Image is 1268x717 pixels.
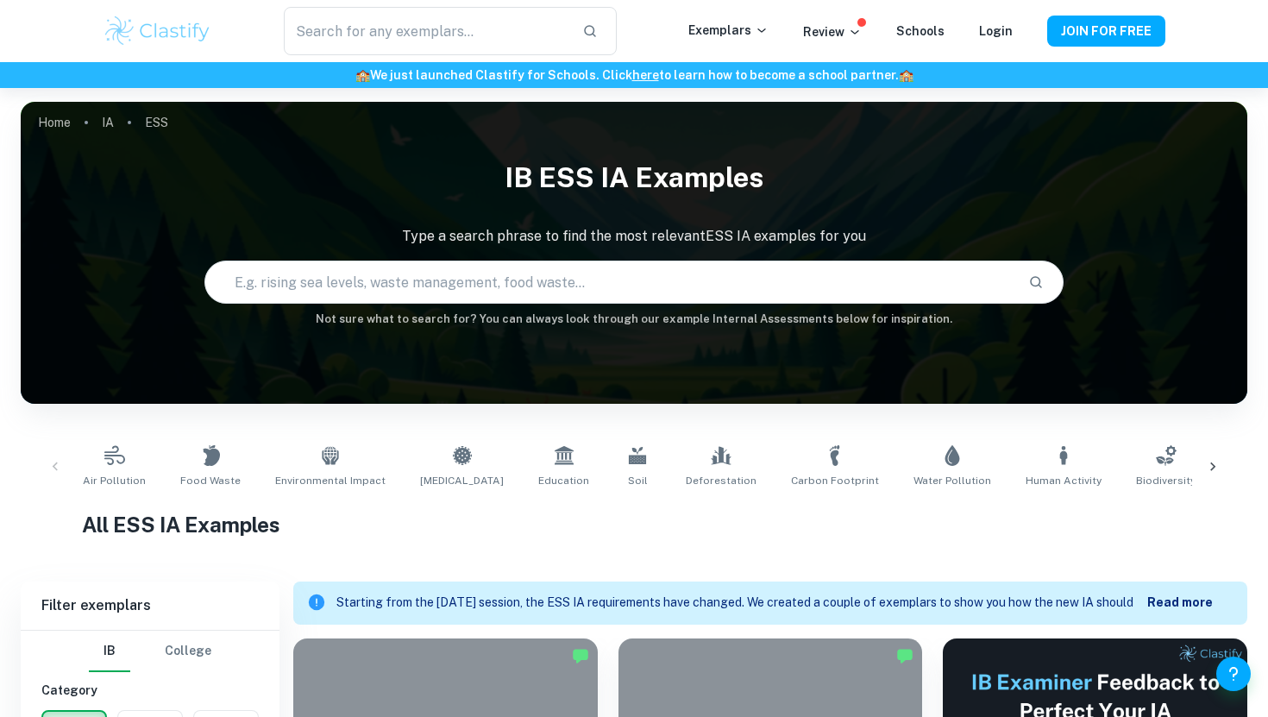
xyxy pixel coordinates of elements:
[82,509,1186,540] h1: All ESS IA Examples
[89,631,130,672] button: IB
[38,110,71,135] a: Home
[275,473,386,488] span: Environmental Impact
[1147,595,1213,609] b: Read more
[1216,657,1251,691] button: Help and Feedback
[896,647,913,664] img: Marked
[979,24,1013,38] a: Login
[3,66,1265,85] h6: We just launched Clastify for Schools. Click to learn how to become a school partner.
[355,68,370,82] span: 🏫
[21,150,1247,205] h1: IB ESS IA examples
[336,594,1147,613] p: Starting from the [DATE] session, the ESS IA requirements have changed. We created a couple of ex...
[103,14,212,48] img: Clastify logo
[284,7,568,55] input: Search for any exemplars...
[21,311,1247,328] h6: Not sure what to search for? You can always look through our example Internal Assessments below f...
[572,647,589,664] img: Marked
[41,681,259,700] h6: Category
[205,258,1014,306] input: E.g. rising sea levels, waste management, food waste...
[21,582,279,630] h6: Filter exemplars
[1026,473,1102,488] span: Human Activity
[688,21,769,40] p: Exemplars
[165,631,211,672] button: College
[803,22,862,41] p: Review
[1047,16,1165,47] button: JOIN FOR FREE
[686,473,756,488] span: Deforestation
[899,68,913,82] span: 🏫
[420,473,504,488] span: [MEDICAL_DATA]
[632,68,659,82] a: here
[83,473,146,488] span: Air Pollution
[628,473,648,488] span: Soil
[791,473,879,488] span: Carbon Footprint
[538,473,589,488] span: Education
[102,110,114,135] a: IA
[21,226,1247,247] p: Type a search phrase to find the most relevant ESS IA examples for you
[913,473,991,488] span: Water Pollution
[89,631,211,672] div: Filter type choice
[180,473,241,488] span: Food Waste
[1136,473,1196,488] span: Biodiversity
[1021,267,1051,297] button: Search
[145,113,168,132] p: ESS
[896,24,945,38] a: Schools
